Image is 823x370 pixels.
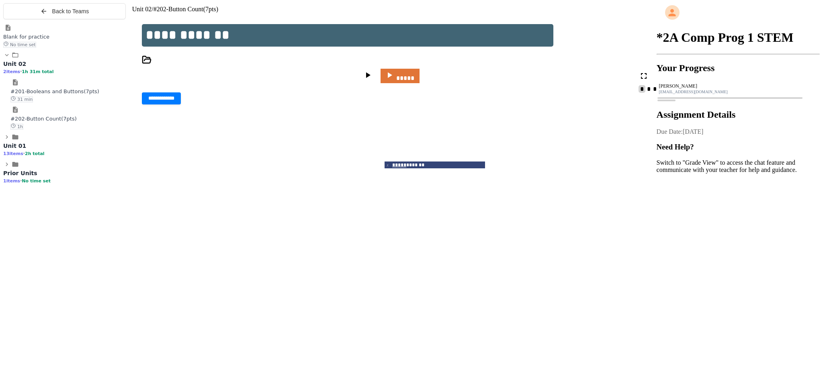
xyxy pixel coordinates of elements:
span: 1h 31m total [22,69,53,74]
div: My Account [657,3,820,22]
div: [EMAIL_ADDRESS][DOMAIN_NAME] [659,90,817,94]
span: No time set [3,42,36,48]
span: Back to Teams [52,8,89,14]
span: Unit 01 [3,143,26,149]
span: Prior Units [3,170,37,176]
span: Unit 02 [3,61,26,67]
div: [PERSON_NAME] [659,83,817,89]
span: 2h total [25,151,45,156]
h3: Need Help? [657,143,820,151]
span: 1 items [3,178,20,184]
span: #202-Button Count(7pts) [154,6,218,12]
span: #202-Button Count(7pts) [10,116,77,122]
span: • [20,69,22,74]
span: 13 items [3,151,23,156]
span: Unit 02 [132,6,151,12]
span: Blank for practice [3,34,49,40]
span: No time set [22,178,51,184]
p: Switch to "Grade View" to access the chat feature and communicate with your teacher for help and ... [657,159,820,174]
span: Due Date: [657,128,683,135]
button: Back to Teams [3,3,126,19]
span: [DATE] [683,128,704,135]
span: 31 min [10,96,33,102]
span: #201-Booleans and Buttons(7pts) [10,88,99,94]
h1: *2A Comp Prog 1 STEM [657,30,820,45]
span: • [23,151,25,156]
h2: Assignment Details [657,109,820,120]
h2: Your Progress [657,63,820,74]
span: 2 items [3,69,20,74]
span: / [151,6,153,12]
span: • [20,178,22,184]
span: 1h [10,124,23,130]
